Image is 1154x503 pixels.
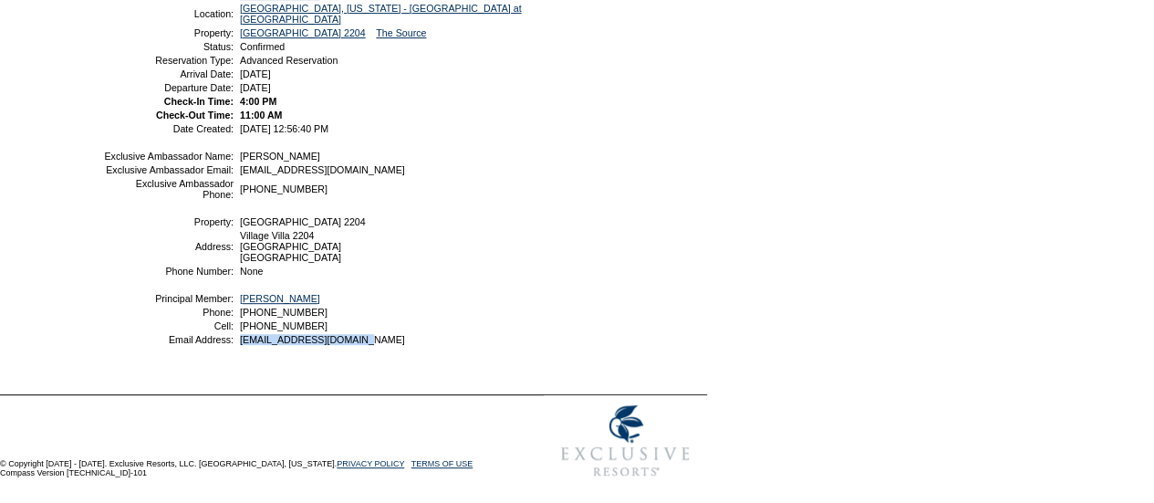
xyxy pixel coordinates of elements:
td: Location: [103,3,234,25]
span: [DATE] [240,82,271,93]
a: [GEOGRAPHIC_DATA] 2204 [240,27,366,38]
td: Exclusive Ambassador Phone: [103,178,234,200]
td: Arrival Date: [103,68,234,79]
span: None [240,266,263,277]
td: Status: [103,41,234,52]
span: [PERSON_NAME] [240,151,320,162]
td: Exclusive Ambassador Email: [103,164,234,175]
span: Confirmed [240,41,285,52]
img: Exclusive Resorts [544,395,707,487]
td: Reservation Type: [103,55,234,66]
a: [PERSON_NAME] [240,293,320,304]
span: [EMAIL_ADDRESS][DOMAIN_NAME] [240,334,405,345]
a: [GEOGRAPHIC_DATA], [US_STATE] - [GEOGRAPHIC_DATA] at [GEOGRAPHIC_DATA] [240,3,522,25]
td: Email Address: [103,334,234,345]
span: [PHONE_NUMBER] [240,183,327,194]
span: 4:00 PM [240,96,276,107]
span: 11:00 AM [240,110,282,121]
span: [DATE] [240,68,271,79]
span: Advanced Reservation [240,55,338,66]
strong: Check-Out Time: [156,110,234,121]
span: [PHONE_NUMBER] [240,320,327,331]
span: [PHONE_NUMBER] [240,307,327,318]
span: [DATE] 12:56:40 PM [240,123,328,134]
td: Phone: [103,307,234,318]
span: [EMAIL_ADDRESS][DOMAIN_NAME] [240,164,405,175]
a: PRIVACY POLICY [337,459,404,468]
td: Property: [103,27,234,38]
td: Address: [103,230,234,263]
td: Phone Number: [103,266,234,277]
td: Principal Member: [103,293,234,304]
td: Cell: [103,320,234,331]
a: TERMS OF USE [411,459,473,468]
strong: Check-In Time: [164,96,234,107]
td: Property: [103,216,234,227]
td: Departure Date: [103,82,234,93]
span: [GEOGRAPHIC_DATA] 2204 [240,216,366,227]
td: Exclusive Ambassador Name: [103,151,234,162]
td: Date Created: [103,123,234,134]
span: Village Villa 2204 [GEOGRAPHIC_DATA] [GEOGRAPHIC_DATA] [240,230,341,263]
a: The Source [376,27,426,38]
